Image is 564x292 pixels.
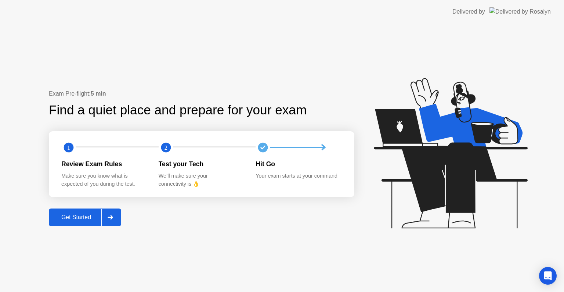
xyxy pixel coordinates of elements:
[49,100,308,120] div: Find a quiet place and prepare for your exam
[256,159,341,169] div: Hit Go
[91,90,106,97] b: 5 min
[159,172,244,188] div: We’ll make sure your connectivity is 👌
[164,144,167,151] text: 2
[49,89,354,98] div: Exam Pre-flight:
[539,267,557,285] div: Open Intercom Messenger
[51,214,101,221] div: Get Started
[67,144,70,151] text: 1
[452,7,485,16] div: Delivered by
[49,209,121,226] button: Get Started
[61,159,147,169] div: Review Exam Rules
[159,159,244,169] div: Test your Tech
[256,172,341,180] div: Your exam starts at your command
[489,7,551,16] img: Delivered by Rosalyn
[61,172,147,188] div: Make sure you know what is expected of you during the test.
